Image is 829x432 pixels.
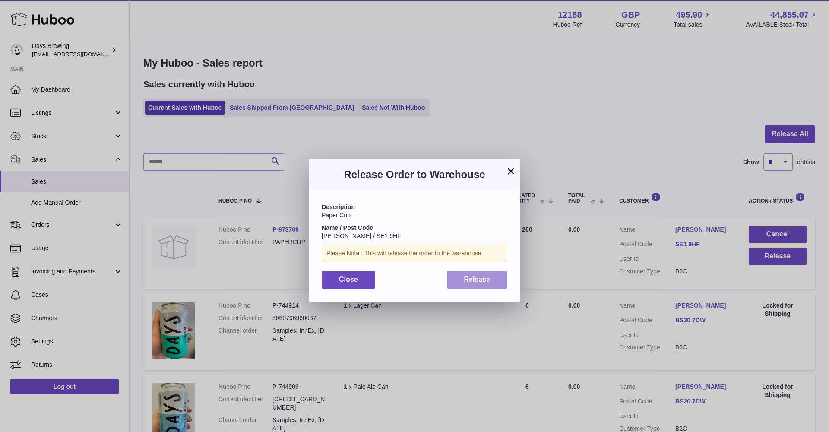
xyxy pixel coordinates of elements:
span: [PERSON_NAME] / SE1 9HF [322,232,401,239]
span: Release [464,276,490,283]
h3: Release Order to Warehouse [322,168,507,181]
strong: Description [322,203,355,210]
div: Please Note : This will release the order to the warehouse [322,245,507,262]
button: Close [322,271,375,289]
strong: Name / Post Code [322,224,373,231]
span: Paper Cup [322,212,351,219]
button: × [506,166,516,176]
button: Release [447,271,508,289]
span: Close [339,276,358,283]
